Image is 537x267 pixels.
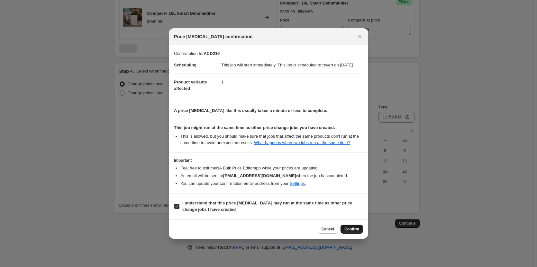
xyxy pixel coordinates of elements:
p: Confirmation for [174,50,363,57]
a: What happens when two jobs run at the same time? [254,140,350,145]
li: An email will be sent to when the job has completed . [180,173,363,179]
dd: 1 [221,73,363,90]
span: Confirm [344,227,359,232]
dd: This job will start immediately. This job is scheduled to revert on [DATE]. [221,57,363,73]
li: You can update your confirmation email address from your . [180,180,363,187]
h3: Important [174,158,363,163]
span: Scheduling [174,63,196,67]
b: This job might run at the same time as other price change jobs you have created. [174,125,335,130]
button: Confirm [341,225,363,234]
button: Cancel [318,225,338,234]
li: This is allowed, but you should make sure that jobs that affect the same products don ' t run at ... [180,133,363,146]
b: [EMAIL_ADDRESS][DOMAIN_NAME] [223,173,296,178]
li: Feel free to exit the NA Bulk Price Editor app while your prices are updating. [180,165,363,171]
a: Settings [290,181,305,186]
span: Product variants affected [174,80,207,91]
b: I understand that this price [MEDICAL_DATA] may run at the same time as other price change jobs I... [182,201,352,212]
button: Close [355,32,364,41]
b: A price [MEDICAL_DATA] like this usually takes a minute or less to complete. [174,108,327,113]
span: Price [MEDICAL_DATA] confirmation [174,33,253,40]
span: Cancel [322,227,334,232]
b: ACD216 [204,51,220,56]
